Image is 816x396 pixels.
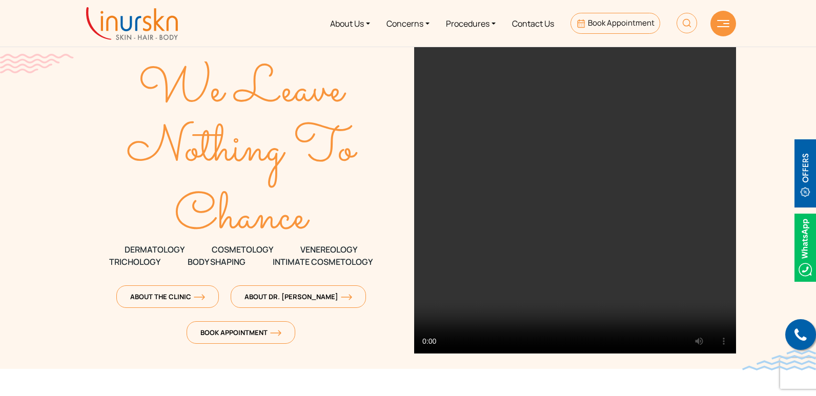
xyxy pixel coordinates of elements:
[125,243,185,256] span: DERMATOLOGY
[188,256,246,268] span: Body Shaping
[270,330,281,336] img: orange-arrow
[504,4,562,43] a: Contact Us
[322,4,378,43] a: About Us
[794,241,816,252] a: Whatsappicon
[677,13,697,33] img: HeaderSearch
[130,292,205,301] span: About The Clinic
[212,243,273,256] span: COSMETOLOGY
[300,243,357,256] span: VENEREOLOGY
[273,256,373,268] span: Intimate Cosmetology
[187,321,295,344] a: Book Appointmentorange-arrow
[194,294,205,300] img: orange-arrow
[794,214,816,282] img: Whatsappicon
[378,4,438,43] a: Concerns
[109,256,160,268] span: TRICHOLOGY
[86,7,178,40] img: inurskn-logo
[570,13,660,34] a: Book Appointment
[794,139,816,207] img: offerBt
[742,350,816,370] img: bluewave
[175,180,311,256] text: Chance
[341,294,352,300] img: orange-arrow
[438,4,504,43] a: Procedures
[116,285,219,308] a: About The Clinicorange-arrow
[127,112,358,187] text: Nothing To
[717,20,729,27] img: hamLine.svg
[244,292,352,301] span: About Dr. [PERSON_NAME]
[588,17,655,28] span: Book Appointment
[200,328,281,337] span: Book Appointment
[231,285,366,308] a: About Dr. [PERSON_NAME]orange-arrow
[138,53,346,129] text: We Leave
